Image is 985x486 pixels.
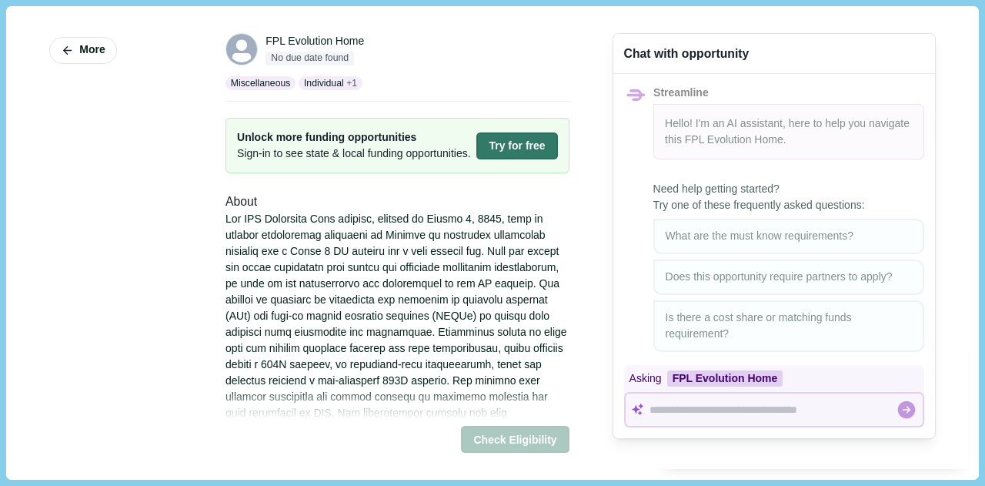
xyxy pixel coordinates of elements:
[266,52,355,66] span: No due date found
[231,76,291,90] p: Miscellaneous
[49,37,117,64] button: More
[624,365,924,392] div: Asking
[225,193,569,212] div: About
[653,181,924,213] span: Need help getting started? Try one of these frequently asked questions:
[653,86,709,99] span: Streamline
[237,129,471,146] span: Unlock more funding opportunities
[476,132,557,159] button: Try for free
[304,76,344,90] p: Individual
[461,426,569,453] button: Check Eligibility
[665,117,910,146] span: Hello! I'm an AI assistant, here to help you navigate this .
[226,34,257,65] svg: avatar
[667,370,783,387] div: FPL Evolution Home
[685,133,783,146] span: FPL Evolution Home
[266,33,365,49] div: FPL Evolution Home
[80,44,105,57] span: More
[624,45,750,62] div: Chat with opportunity
[346,76,357,90] span: + 1
[237,146,471,162] span: Sign-in to see state & local funding opportunities.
